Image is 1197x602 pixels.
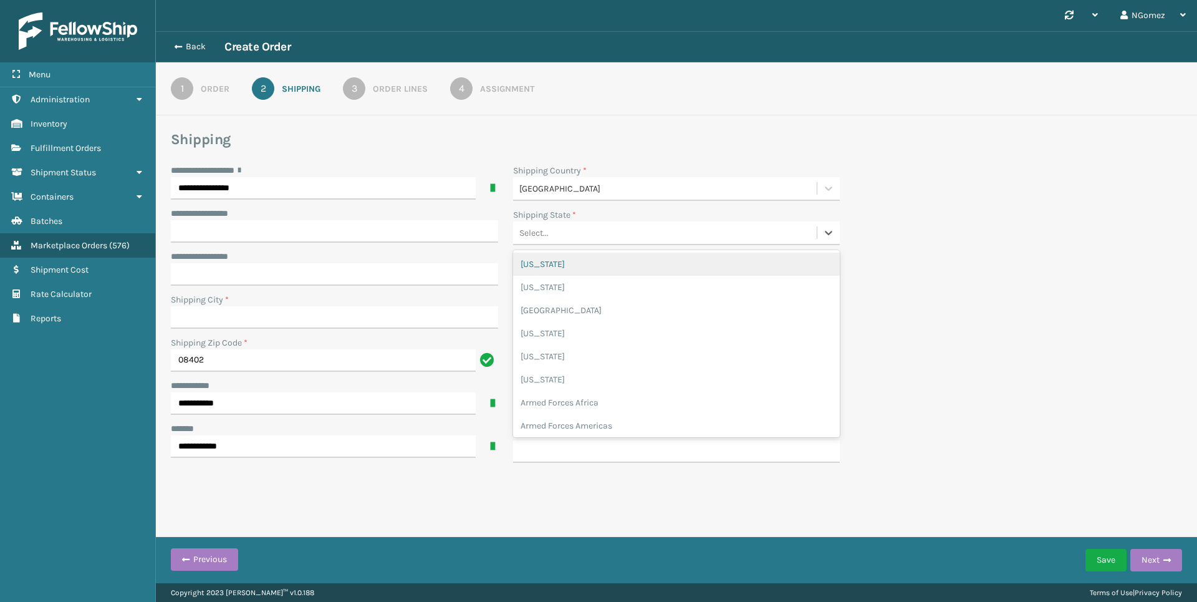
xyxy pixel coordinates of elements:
[31,289,92,299] span: Rate Calculator
[513,391,840,414] div: Armed Forces Africa
[1130,549,1182,571] button: Next
[519,226,549,240] div: Select...
[171,583,314,602] p: Copyright 2023 [PERSON_NAME]™ v 1.0.188
[1085,549,1127,571] button: Save
[343,77,365,100] div: 3
[252,77,274,100] div: 2
[450,77,473,100] div: 4
[171,293,229,306] label: Shipping City
[1090,583,1182,602] div: |
[29,69,50,80] span: Menu
[31,216,62,226] span: Batches
[513,414,840,437] div: Armed Forces Americas
[513,208,576,221] label: Shipping State
[519,182,819,195] div: [GEOGRAPHIC_DATA]
[171,336,248,349] label: Shipping Zip Code
[167,41,224,52] button: Back
[282,82,320,95] div: Shipping
[31,119,67,129] span: Inventory
[31,313,61,324] span: Reports
[513,322,840,345] div: [US_STATE]
[224,39,291,54] h3: Create Order
[513,253,840,276] div: [US_STATE]
[480,82,534,95] div: Assignment
[513,345,840,368] div: [US_STATE]
[31,192,74,202] span: Containers
[373,82,428,95] div: Order Lines
[171,548,238,571] button: Previous
[513,276,840,299] div: [US_STATE]
[19,12,137,50] img: logo
[31,240,107,251] span: Marketplace Orders
[513,368,840,391] div: [US_STATE]
[1135,588,1182,597] a: Privacy Policy
[1090,588,1133,597] a: Terms of Use
[109,240,130,251] span: ( 576 )
[31,265,89,275] span: Shipment Cost
[31,143,101,153] span: Fulfillment Orders
[31,94,90,105] span: Administration
[201,82,229,95] div: Order
[513,164,587,177] label: Shipping Country
[171,130,1182,149] h3: Shipping
[171,77,193,100] div: 1
[31,167,96,178] span: Shipment Status
[513,299,840,322] div: [GEOGRAPHIC_DATA]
